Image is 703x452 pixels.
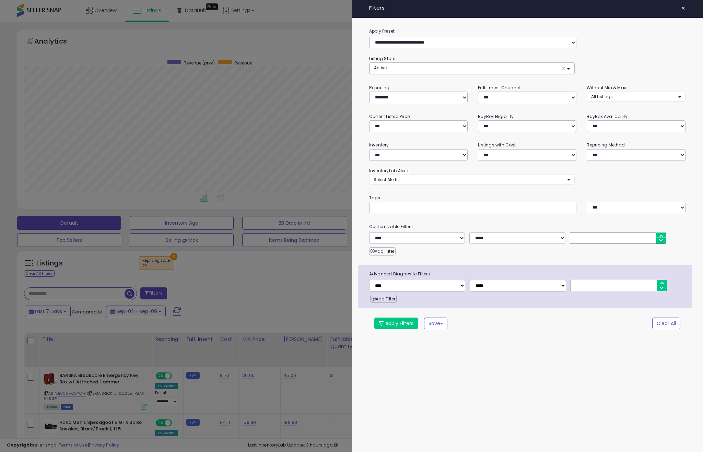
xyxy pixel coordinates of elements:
[364,270,692,278] span: Advanced Diagnostic Filters
[678,3,688,13] button: ×
[369,247,396,255] button: Add Filter
[369,168,410,174] small: InventoryLab Alerts
[369,175,575,185] button: Select Alerts
[681,3,686,13] span: ×
[478,85,520,91] small: Fulfillment Channel
[587,85,626,91] small: Without Min & Max
[369,5,686,11] h4: Filters
[369,56,396,61] small: Listing State
[587,92,685,102] button: All Listings
[369,114,410,119] small: Current Listed Price
[561,65,566,72] span: ×
[370,63,574,74] button: Active ×
[364,27,691,35] label: Apply Preset:
[424,318,447,329] button: Save
[370,295,397,303] button: Add Filter
[369,142,389,148] small: Inventory
[652,318,680,329] button: Clear All
[587,114,628,119] small: BuyBox Availability
[587,142,625,148] small: Repricing Method
[478,142,516,148] small: Listings with Cost
[369,85,390,91] small: Repricing
[374,65,387,71] span: Active
[478,114,514,119] small: BuyBox Eligibility
[374,318,418,329] button: Apply Filters
[591,94,613,99] span: All Listings
[374,177,399,182] span: Select Alerts
[364,194,691,202] small: Tags
[364,223,691,230] small: Customizable Filters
